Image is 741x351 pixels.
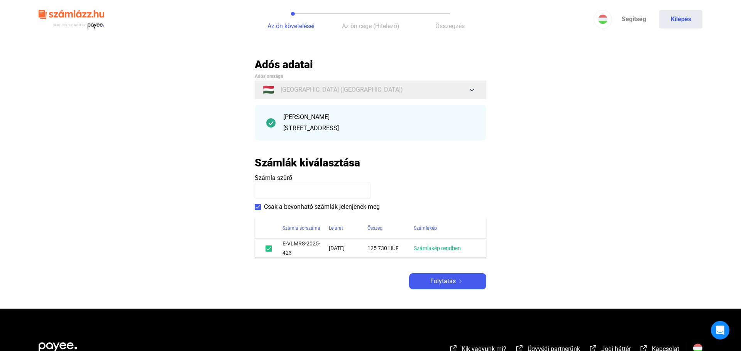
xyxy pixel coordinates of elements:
div: Lejárat [329,223,343,233]
span: Folytatás [430,277,456,286]
span: Számla szűrő [255,174,292,181]
div: Összeg [367,223,414,233]
span: 🇭🇺 [263,85,274,94]
button: Kilépés [659,10,702,29]
span: Az ön cége (Hitelező) [342,22,399,30]
div: Lejárat [329,223,367,233]
div: Számlakép [414,223,437,233]
td: E-VLMRS-2025-423 [283,239,329,258]
div: Open Intercom Messenger [711,321,729,339]
span: Adós országa [255,74,283,79]
td: [DATE] [329,239,367,258]
img: arrow-right-white [456,279,465,283]
span: Az ön követelései [267,22,315,30]
div: Számla sorszáma [283,223,329,233]
button: Folytatásarrow-right-white [409,273,486,289]
h2: Adós adatai [255,58,486,71]
span: Összegzés [435,22,465,30]
div: Számlakép [414,223,477,233]
div: [PERSON_NAME] [283,113,475,122]
div: Számla sorszáma [283,223,320,233]
button: HU [594,10,612,29]
a: Számlakép rendben [414,245,461,251]
span: [GEOGRAPHIC_DATA] ([GEOGRAPHIC_DATA]) [281,85,403,94]
img: checkmark-darker-green-circle [266,118,276,128]
button: 🇭🇺[GEOGRAPHIC_DATA] ([GEOGRAPHIC_DATA]) [255,81,486,99]
a: Segítség [612,10,655,29]
img: HU [598,15,607,24]
div: [STREET_ADDRESS] [283,124,475,133]
td: 125 730 HUF [367,239,414,258]
span: Csak a bevonható számlák jelenjenek meg [264,202,380,212]
h2: Számlák kiválasztása [255,156,360,170]
div: Összeg [367,223,382,233]
img: szamlazzhu-logo [39,7,104,32]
